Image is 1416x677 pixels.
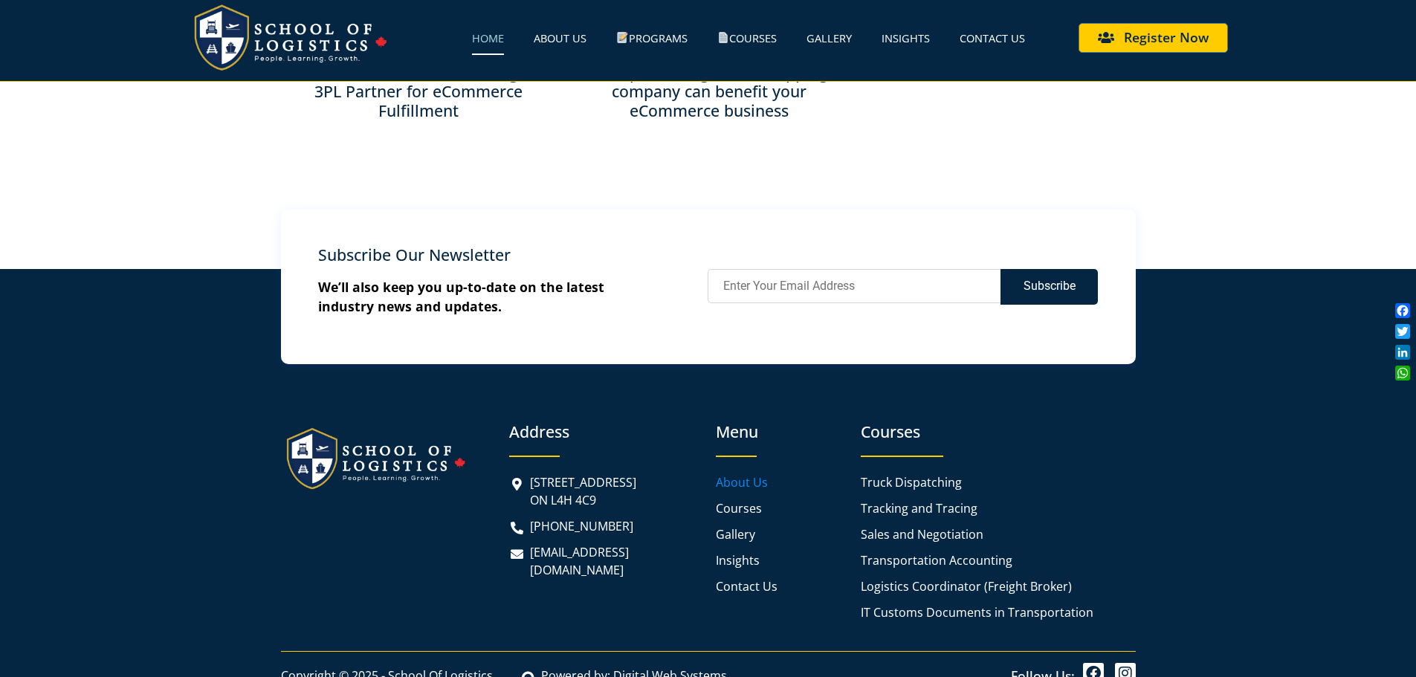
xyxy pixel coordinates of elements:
h3: Subscribe Our Newsletter [318,247,649,262]
span: Gallery [716,525,755,543]
a: LinkedIn [1392,342,1413,363]
a: [EMAIL_ADDRESS][DOMAIN_NAME] [509,543,679,579]
span: [EMAIL_ADDRESS][DOMAIN_NAME] [526,543,678,579]
a: [PHONE_NUMBER] [509,517,679,535]
span: Tracking and Tracing [861,499,977,517]
button: Subscribe [1000,269,1098,305]
a: Facebook [1392,300,1413,321]
a: Insights [882,21,930,55]
a: About Us [716,473,854,491]
input: Enter Your Email Address [708,269,1000,303]
a: How partnering with a shipping company can benefit your eCommerce business [591,62,828,121]
span: [PHONE_NUMBER] [526,517,633,535]
a: Courses [717,21,777,55]
a: Register Now [1079,23,1228,53]
span: [STREET_ADDRESS] ON L4H 4C9 [526,473,636,509]
span: IT Customs Documents in Transportation [861,603,1093,621]
nav: Menu [391,21,1025,55]
span: Logistics Coordinator (Freight Broker) [861,577,1072,595]
a: Logistics Coordinator (Freight Broker) [861,577,1136,595]
span: Courses [716,499,762,517]
a: Contact Us [960,21,1025,55]
span: Transportation Accounting [861,551,1012,569]
span: Register Now [1124,31,1209,45]
a: Home [472,21,504,55]
a: The Ultimate Guide to Using a 3PL Partner for eCommerce Fulfillment [305,62,531,121]
a: Truck Dispatching [861,473,1136,491]
img: 📝 [617,32,628,43]
span: Sales and Negotiation [861,525,983,543]
a: Sales and Negotiation [861,525,1136,543]
h4: Courses [861,424,1136,439]
span: Truck Dispatching [861,473,962,491]
a: Contact Us [716,577,854,595]
span: About Us [716,473,768,491]
a: Tracking and Tracing [861,499,1136,517]
span: Insights [716,551,760,569]
h4: Menu [716,424,854,439]
a: About Us [534,21,586,55]
span: Contact Us [716,577,777,595]
a: Programs [616,21,688,55]
a: Gallery [716,525,854,543]
a: Courses [716,499,854,517]
a: Transportation Accounting [861,551,1136,569]
img: 📄 [718,32,729,43]
a: Twitter [1392,321,1413,342]
a: Gallery [806,21,852,55]
a: WhatsApp [1392,363,1413,383]
h4: Address [509,424,679,439]
a: IT Customs Documents in Transportation [861,603,1136,621]
p: We’ll also keep you up-to-date on the latest industry news and updates. [318,277,649,317]
a: [STREET_ADDRESS]ON L4H 4C9 [509,473,679,509]
a: Insights [716,551,854,569]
